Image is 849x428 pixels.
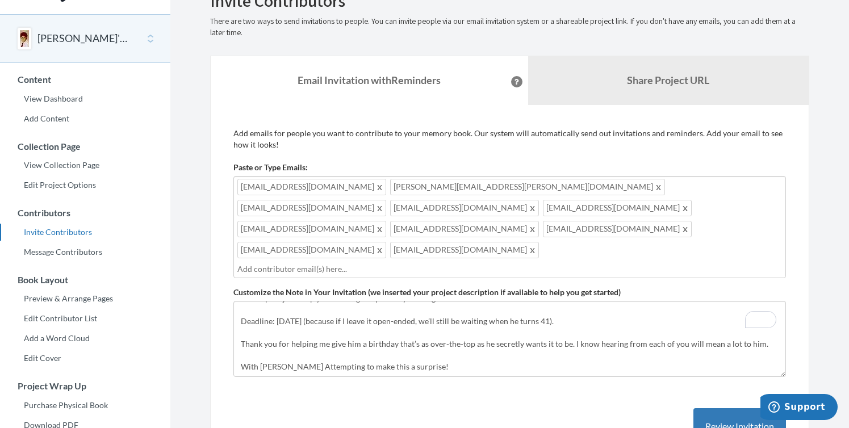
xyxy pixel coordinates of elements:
[543,200,692,216] span: [EMAIL_ADDRESS][DOMAIN_NAME]
[298,74,441,86] strong: Email Invitation with Reminders
[37,31,129,46] button: [PERSON_NAME]'s 40th Birthday Project
[390,242,539,258] span: [EMAIL_ADDRESS][DOMAIN_NAME]
[543,221,692,237] span: [EMAIL_ADDRESS][DOMAIN_NAME]
[237,179,386,195] span: [EMAIL_ADDRESS][DOMAIN_NAME]
[1,74,170,85] h3: Content
[1,381,170,391] h3: Project Wrap Up
[1,141,170,152] h3: Collection Page
[237,263,779,275] input: Add contributor email(s) here...
[627,74,709,86] b: Share Project URL
[233,287,621,298] label: Customize the Note in Your Invitation (we inserted your project description if available to help ...
[390,179,665,195] span: [PERSON_NAME][EMAIL_ADDRESS][PERSON_NAME][DOMAIN_NAME]
[210,16,809,39] p: There are two ways to send invitations to people. You can invite people via our email invitation ...
[390,200,539,216] span: [EMAIL_ADDRESS][DOMAIN_NAME]
[1,208,170,218] h3: Contributors
[233,162,308,173] label: Paste or Type Emails:
[237,242,386,258] span: [EMAIL_ADDRESS][DOMAIN_NAME]
[233,128,786,150] p: Add emails for people you want to contribute to your memory book. Our system will automatically s...
[390,221,539,237] span: [EMAIL_ADDRESS][DOMAIN_NAME]
[1,275,170,285] h3: Book Layout
[237,221,386,237] span: [EMAIL_ADDRESS][DOMAIN_NAME]
[237,200,386,216] span: [EMAIL_ADDRESS][DOMAIN_NAME]
[233,301,786,377] textarea: To enrich screen reader interactions, please activate Accessibility in Grammarly extension settings
[760,394,838,422] iframe: Opens a widget where you can chat to one of our agents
